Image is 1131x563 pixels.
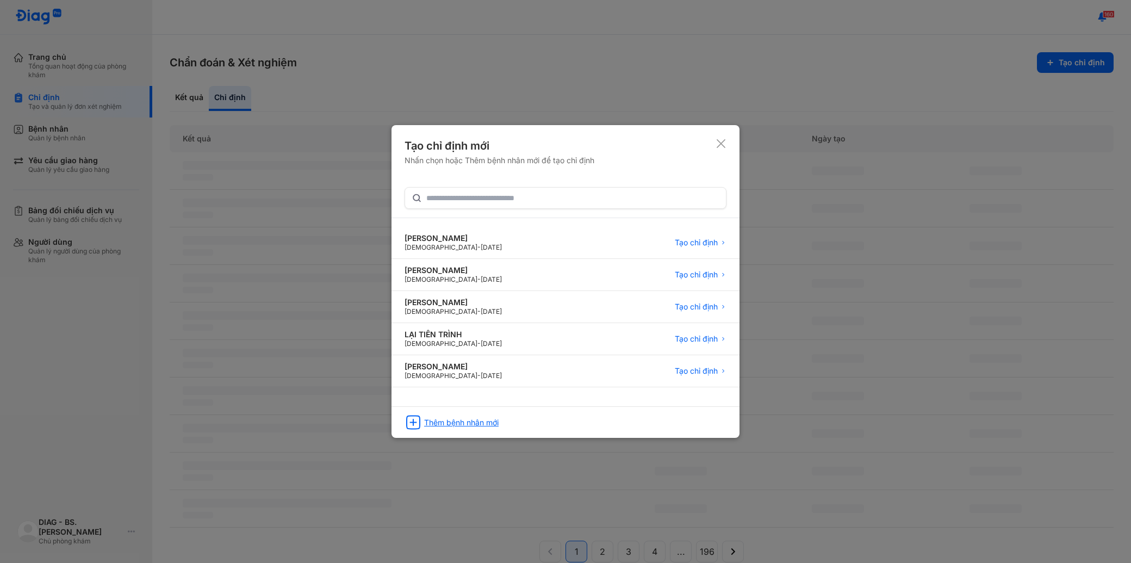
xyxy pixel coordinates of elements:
span: [DATE] [481,275,502,283]
span: [DEMOGRAPHIC_DATA] [405,339,477,348]
span: [DATE] [481,372,502,380]
span: Tạo chỉ định [675,366,718,376]
span: - [477,275,481,283]
div: Nhấn chọn hoặc Thêm bệnh nhân mới để tạo chỉ định [405,156,594,165]
span: Tạo chỉ định [675,270,718,280]
span: [DEMOGRAPHIC_DATA] [405,307,477,315]
span: Tạo chỉ định [675,302,718,312]
span: Tạo chỉ định [675,334,718,344]
span: - [477,339,481,348]
span: [DEMOGRAPHIC_DATA] [405,372,477,380]
span: Tạo chỉ định [675,238,718,248]
span: [DATE] [481,307,502,315]
div: Tạo chỉ định mới [405,138,594,153]
span: - [477,243,481,251]
div: LẠI TIẾN TRÌNH [405,330,502,339]
span: [DATE] [481,243,502,251]
span: - [477,372,481,380]
span: [DATE] [481,339,502,348]
div: Thêm bệnh nhân mới [424,418,499,428]
div: [PERSON_NAME] [405,362,502,372]
div: [PERSON_NAME] [405,233,502,243]
span: [DEMOGRAPHIC_DATA] [405,275,477,283]
span: - [477,307,481,315]
div: [PERSON_NAME] [405,298,502,307]
div: [PERSON_NAME] [405,265,502,275]
span: [DEMOGRAPHIC_DATA] [405,243,477,251]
